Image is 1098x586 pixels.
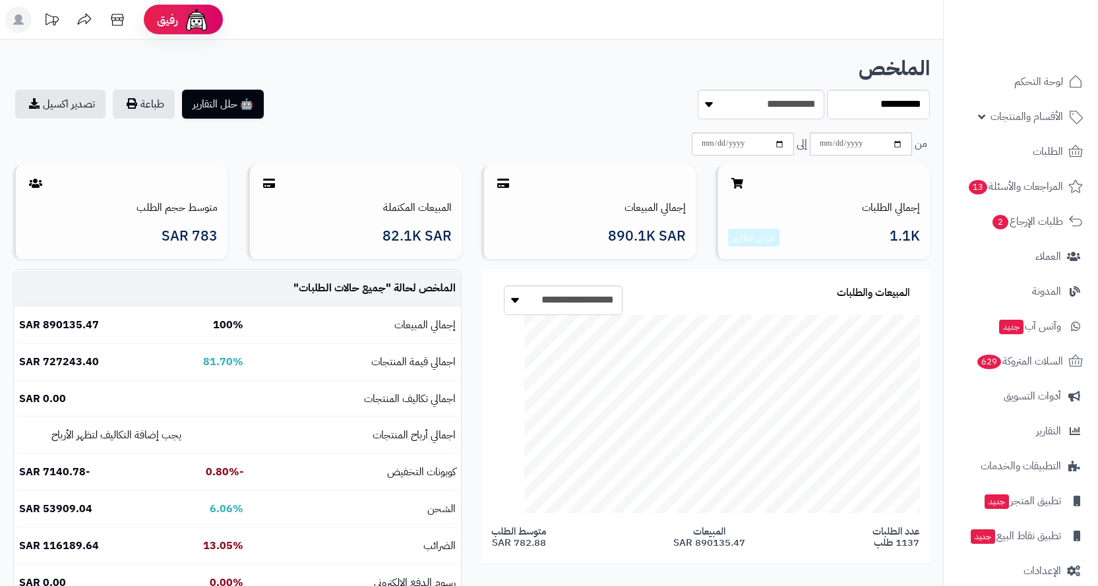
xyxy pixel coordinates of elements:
[1036,422,1061,440] span: التقارير
[733,231,775,245] a: عرض التقارير
[969,527,1061,545] span: تطبيق نقاط البيع
[249,454,461,490] td: كوبونات التخفيض
[1008,33,1085,61] img: logo-2.png
[977,355,1001,369] span: 629
[249,491,461,527] td: الشحن
[19,501,92,517] b: 53909.04 SAR
[991,212,1063,231] span: طلبات الإرجاع
[203,538,243,554] b: 13.05%
[249,381,461,417] td: اجمالي تكاليف المنتجات
[1035,247,1061,266] span: العملاء
[15,90,106,119] a: تصدير اكسيل
[859,53,930,84] b: الملخص
[952,241,1090,272] a: العملاء
[210,501,243,517] b: 6.06%
[249,307,461,343] td: إجمالي المبيعات
[182,90,264,119] button: 🤖 حلل التقارير
[299,280,386,296] span: جميع حالات الطلبات
[249,528,461,564] td: الضرائب
[249,270,461,307] td: الملخص لحالة " "
[952,520,1090,552] a: تطبيق نقاط البيعجديد
[967,177,1063,196] span: المراجعات والأسئلة
[249,417,461,454] td: اجمالي أرباح المنتجات
[382,229,452,244] span: 82.1K SAR
[19,538,99,554] b: 116189.64 SAR
[797,136,807,152] span: إلى
[952,415,1090,447] a: التقارير
[19,391,66,407] b: 0.00 SAR
[206,464,243,480] b: -0.80%
[837,287,910,299] h3: المبيعات والطلبات
[625,200,686,216] a: إجمالي المبيعات
[51,427,181,443] small: يجب إضافة التكاليف لتظهر الأرباح
[969,180,987,194] span: 13
[998,317,1061,336] span: وآتس آب
[19,317,99,333] b: 890135.47 SAR
[491,526,546,548] span: متوسط الطلب 782.88 SAR
[183,7,210,33] img: ai-face.png
[203,354,243,370] b: 81.70%
[890,229,920,247] span: 1.1K
[952,310,1090,342] a: وآتس آبجديد
[1004,387,1061,405] span: أدوات التسويق
[952,171,1090,202] a: المراجعات والأسئلة13
[383,200,452,216] a: المبيعات المكتملة
[981,457,1061,475] span: التطبيقات والخدمات
[952,450,1090,482] a: التطبيقات والخدمات
[915,136,927,152] span: من
[157,12,178,28] span: رفيق
[976,352,1063,370] span: السلات المتروكة
[19,464,90,480] b: -7140.78 SAR
[1014,73,1063,91] span: لوحة التحكم
[1032,282,1061,301] span: المدونة
[608,229,686,244] span: 890.1K SAR
[249,344,461,380] td: اجمالي قيمة المنتجات
[872,526,920,548] span: عدد الطلبات 1137 طلب
[113,90,175,119] button: طباعة
[992,215,1008,229] span: 2
[35,7,68,36] a: تحديثات المنصة
[985,494,1009,509] span: جديد
[1033,142,1063,161] span: الطلبات
[952,136,1090,167] a: الطلبات
[952,485,1090,517] a: تطبيق المتجرجديد
[952,380,1090,412] a: أدوات التسويق
[213,317,243,333] b: 100%
[952,345,1090,377] a: السلات المتروكة629
[999,320,1023,334] span: جديد
[952,276,1090,307] a: المدونة
[162,229,218,244] span: 783 SAR
[991,107,1063,126] span: الأقسام والمنتجات
[862,200,920,216] a: إجمالي الطلبات
[1023,562,1061,580] span: الإعدادات
[19,354,99,370] b: 727243.40 SAR
[673,526,745,548] span: المبيعات 890135.47 SAR
[952,66,1090,98] a: لوحة التحكم
[952,206,1090,237] a: طلبات الإرجاع2
[971,529,995,544] span: جديد
[137,200,218,216] a: متوسط حجم الطلب
[983,492,1061,510] span: تطبيق المتجر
